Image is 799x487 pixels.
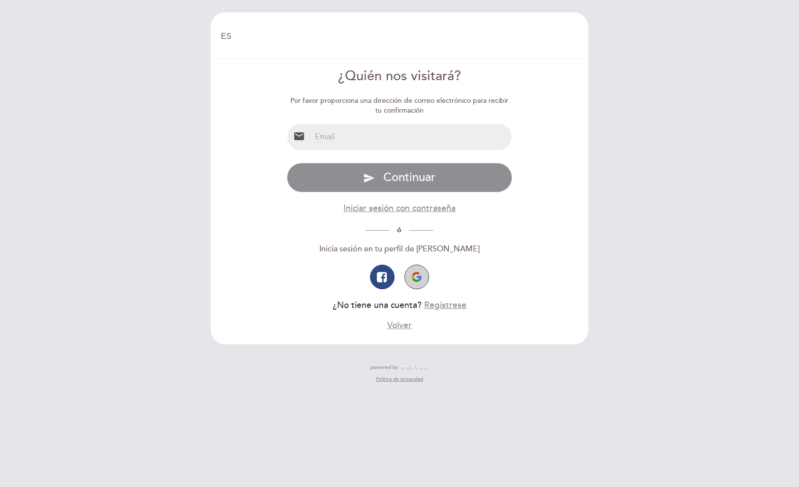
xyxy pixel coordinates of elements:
img: icon-google.png [412,272,422,282]
button: send Continuar [287,163,513,192]
button: Iniciar sesión con contraseña [343,202,456,214]
span: ó [390,226,409,234]
img: MEITRE [400,365,429,370]
a: powered by [370,364,429,371]
div: Inicia sesión en tu perfil de [PERSON_NAME] [287,243,513,255]
div: Por favor proporciona una dirección de correo electrónico para recibir tu confirmación [287,96,513,116]
span: Continuar [383,170,435,184]
span: ¿No tiene una cuenta? [333,300,422,310]
div: ¿Quién nos visitará? [287,67,513,86]
a: Política de privacidad [376,376,423,383]
input: Email [311,124,512,150]
i: email [293,130,305,142]
span: powered by [370,364,398,371]
button: Regístrese [424,299,466,311]
i: send [363,172,375,184]
button: Volver [387,319,412,332]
